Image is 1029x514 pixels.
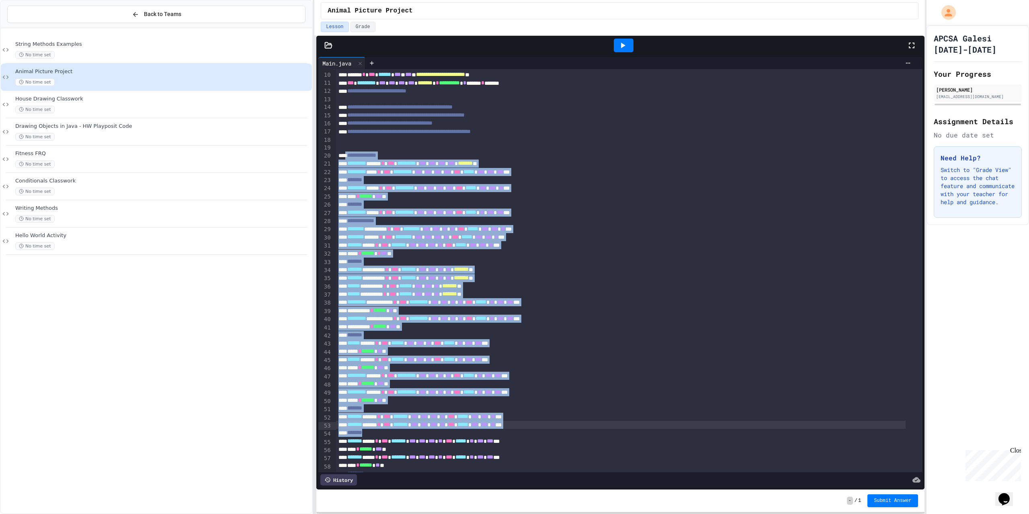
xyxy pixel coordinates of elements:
div: 41 [318,324,332,332]
span: No time set [15,51,55,59]
div: Chat with us now!Close [3,3,55,51]
div: 51 [318,405,332,414]
div: 46 [318,365,332,373]
div: 58 [318,463,332,471]
div: 54 [318,430,332,438]
div: 28 [318,217,332,225]
div: 17 [318,128,332,136]
div: 42 [318,332,332,340]
div: 19 [318,144,332,152]
div: 56 [318,446,332,455]
h2: Assignment Details [934,116,1022,127]
div: 12 [318,87,332,95]
span: Animal Picture Project [15,68,310,75]
div: 10 [318,71,332,79]
span: 1 [858,498,861,504]
div: 30 [318,234,332,242]
span: No time set [15,188,55,195]
span: / [855,498,857,504]
div: 14 [318,103,332,111]
h3: Need Help? [941,153,1015,163]
span: No time set [15,78,55,86]
span: Fitness FRQ [15,150,310,157]
div: 29 [318,225,332,233]
div: [EMAIL_ADDRESS][DOMAIN_NAME] [936,94,1019,100]
div: [PERSON_NAME] [936,86,1019,93]
span: House Drawing Classwork [15,96,310,102]
div: 50 [318,397,332,405]
div: Main.java [318,57,365,69]
span: String Methods Examples [15,41,310,48]
div: 32 [318,250,332,258]
span: Animal Picture Project [328,6,412,16]
div: 21 [318,160,332,168]
div: 36 [318,283,332,291]
div: 55 [318,438,332,446]
span: Submit Answer [874,498,912,504]
div: 43 [318,340,332,348]
div: 40 [318,315,332,324]
div: 57 [318,455,332,463]
div: 25 [318,193,332,201]
button: Back to Teams [7,6,305,23]
div: 52 [318,414,332,422]
div: 20 [318,152,332,160]
button: Grade [351,22,375,32]
div: 24 [318,184,332,192]
span: Writing Methods [15,205,310,212]
p: Switch to "Grade View" to access the chat feature and communicate with your teacher for help and ... [941,166,1015,206]
div: 15 [318,112,332,120]
div: 59 [318,471,332,479]
div: 37 [318,291,332,299]
span: Conditionals Classwork [15,178,310,184]
div: 26 [318,201,332,209]
div: 48 [318,381,332,389]
iframe: chat widget [962,447,1021,481]
div: 49 [318,389,332,397]
div: 31 [318,242,332,250]
div: History [320,474,357,485]
div: 11 [318,79,332,87]
span: Drawing Objects in Java - HW Playposit Code [15,123,310,130]
span: Hello World Activity [15,232,310,239]
div: 33 [318,258,332,266]
div: 23 [318,176,332,184]
h2: Your Progress [934,68,1022,80]
span: No time set [15,106,55,113]
span: No time set [15,160,55,168]
div: 35 [318,274,332,283]
div: 27 [318,209,332,217]
span: - [847,497,853,505]
div: Main.java [318,59,355,68]
span: No time set [15,242,55,250]
div: 47 [318,373,332,381]
div: 34 [318,266,332,274]
h1: APCSA Galesi [DATE]-[DATE] [934,33,1022,55]
span: Fold line [332,63,336,70]
div: 22 [318,168,332,176]
iframe: chat widget [995,482,1021,506]
button: Submit Answer [867,494,918,507]
div: 18 [318,136,332,144]
div: No due date set [934,130,1022,140]
div: 13 [318,96,332,104]
span: Back to Teams [144,10,181,18]
span: No time set [15,133,55,141]
button: Lesson [321,22,348,32]
div: 39 [318,307,332,315]
div: My Account [933,3,958,22]
span: No time set [15,215,55,223]
div: 16 [318,120,332,128]
div: 44 [318,348,332,356]
div: 38 [318,299,332,307]
div: 53 [318,422,332,430]
div: 45 [318,356,332,365]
